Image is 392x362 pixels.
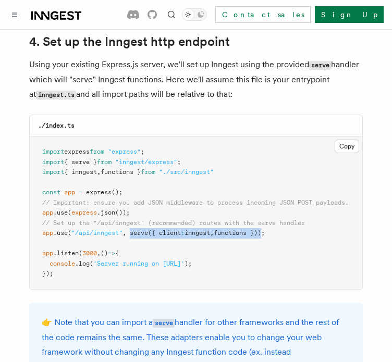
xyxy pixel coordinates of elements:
span: ( [68,209,71,216]
span: .json [97,209,115,216]
span: , [97,249,101,257]
span: ); [185,260,192,267]
span: from [97,158,112,166]
span: = [79,189,82,196]
span: ( [90,260,93,267]
span: app [42,229,53,236]
span: import [42,168,64,176]
span: "inngest/express" [115,158,177,166]
code: inngest.ts [36,91,76,99]
span: from [90,148,104,155]
a: Sign Up [315,6,384,23]
code: serve [153,319,175,328]
button: Copy [335,140,359,153]
code: serve [309,61,331,70]
span: { [115,249,119,257]
span: functions } [101,168,141,176]
span: () [101,249,108,257]
span: 3000 [82,249,97,257]
span: 'Server running on [URL]' [93,260,185,267]
span: // Set up the "/api/inngest" (recommended) routes with the serve handler [42,219,305,227]
span: express [64,148,90,155]
span: ( [79,249,82,257]
span: => [108,249,115,257]
span: app [64,189,75,196]
a: 4. Set up the Inngest http endpoint [29,34,230,49]
span: const [42,189,60,196]
button: Toggle navigation [8,8,21,21]
span: express [86,189,112,196]
span: , [123,229,126,236]
span: from [141,168,155,176]
span: ; [177,158,181,166]
a: Contact sales [215,6,311,23]
span: .listen [53,249,79,257]
span: import [42,158,64,166]
span: inngest [185,229,210,236]
span: (); [112,189,123,196]
span: serve [130,229,148,236]
a: serve [153,317,175,327]
span: ( [68,229,71,236]
span: ; [141,148,144,155]
span: { serve } [64,158,97,166]
span: .use [53,209,68,216]
code: ./index.ts [38,122,75,129]
span: , [210,229,214,236]
span: "/api/inngest" [71,229,123,236]
span: import [42,148,64,155]
span: app [42,249,53,257]
span: "express" [108,148,141,155]
span: app [42,209,53,216]
span: ({ client [148,229,181,236]
button: Toggle dark mode [182,8,207,21]
span: express [71,209,97,216]
span: { inngest [64,168,97,176]
span: }); [42,270,53,277]
span: console [50,260,75,267]
p: Using your existing Express.js server, we'll set up Inngest using the provided handler which will... [29,57,363,102]
span: ()); [115,209,130,216]
span: // Important: ensure you add JSON middleware to process incoming JSON POST payloads. [42,199,349,206]
span: .log [75,260,90,267]
span: "./src/inngest" [159,168,214,176]
span: functions })); [214,229,265,236]
span: .use [53,229,68,236]
button: Find something... [165,8,178,21]
span: , [97,168,101,176]
span: : [181,229,185,236]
